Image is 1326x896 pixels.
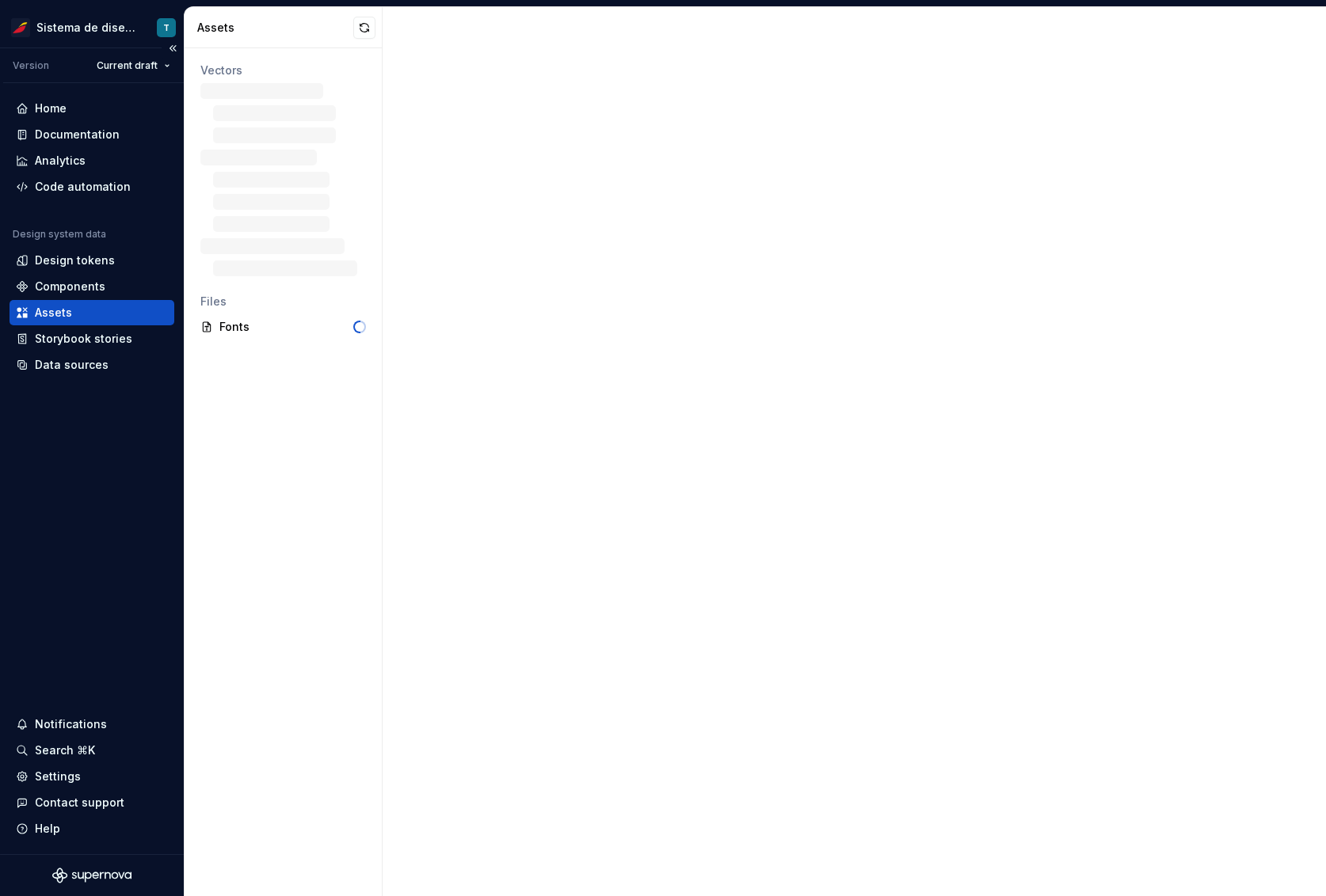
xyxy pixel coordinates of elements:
[35,179,131,195] div: Code automation
[35,101,67,116] div: Home
[200,294,366,309] div: Files
[10,326,174,351] a: Storybook stories
[162,37,184,59] button: Collapse sidebar
[200,63,366,78] div: Vectors
[35,279,105,294] div: Components
[35,716,107,732] div: Notifications
[35,769,81,784] div: Settings
[10,300,174,325] a: Assets
[35,331,132,347] div: Storybook stories
[35,742,95,758] div: Search ⌘K
[35,127,120,142] div: Documentation
[52,868,131,883] svg: Supernova Logo
[13,228,106,241] div: Design system data
[90,55,177,77] button: Current draft
[10,148,174,173] a: Analytics
[194,314,372,340] a: Fonts
[10,274,174,299] a: Components
[219,319,353,335] div: Fonts
[10,248,174,273] a: Design tokens
[13,59,49,72] div: Version
[10,174,174,199] a: Code automation
[36,20,138,36] div: Sistema de diseño Iberia
[10,816,174,841] button: Help
[10,764,174,789] a: Settings
[35,357,109,373] div: Data sources
[10,738,174,763] button: Search ⌘K
[97,59,158,72] span: Current draft
[35,305,72,321] div: Assets
[10,96,174,121] a: Home
[10,790,174,815] button: Contact support
[10,352,174,378] a: Data sources
[197,20,353,36] div: Assets
[3,10,181,44] button: Sistema de diseño IberiaT
[10,712,174,737] button: Notifications
[10,122,174,147] a: Documentation
[35,821,60,837] div: Help
[35,153,86,169] div: Analytics
[35,252,115,268] div: Design tokens
[35,795,124,811] div: Contact support
[11,18,30,37] img: 55604660-494d-44a9-beb2-692398e9940a.png
[163,21,170,34] div: T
